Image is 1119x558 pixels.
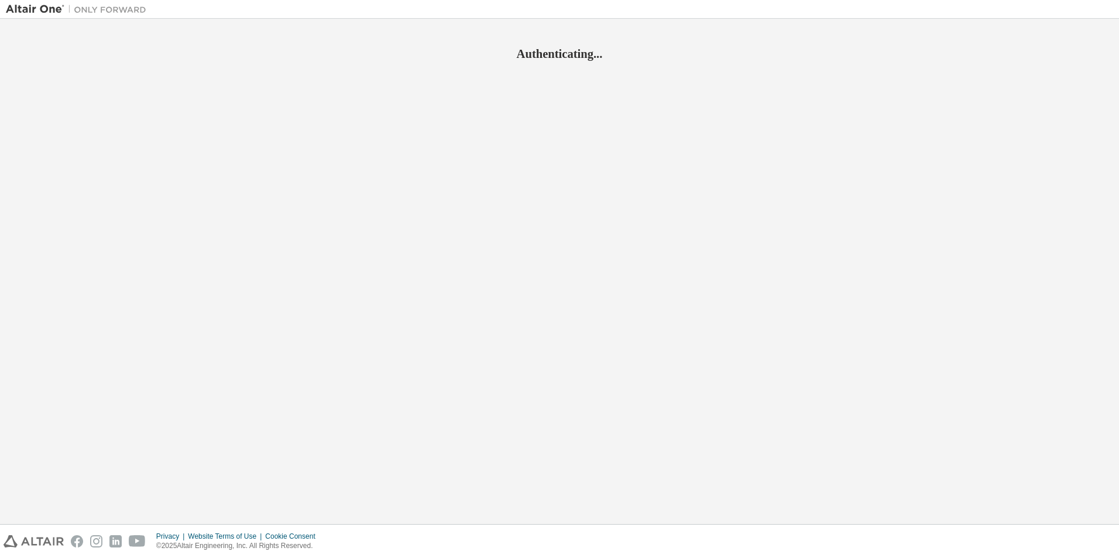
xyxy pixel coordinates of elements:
[129,535,146,547] img: youtube.svg
[6,4,152,15] img: Altair One
[4,535,64,547] img: altair_logo.svg
[156,532,188,541] div: Privacy
[90,535,102,547] img: instagram.svg
[156,541,322,551] p: © 2025 Altair Engineering, Inc. All Rights Reserved.
[109,535,122,547] img: linkedin.svg
[71,535,83,547] img: facebook.svg
[188,532,265,541] div: Website Terms of Use
[6,46,1113,61] h2: Authenticating...
[265,532,322,541] div: Cookie Consent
